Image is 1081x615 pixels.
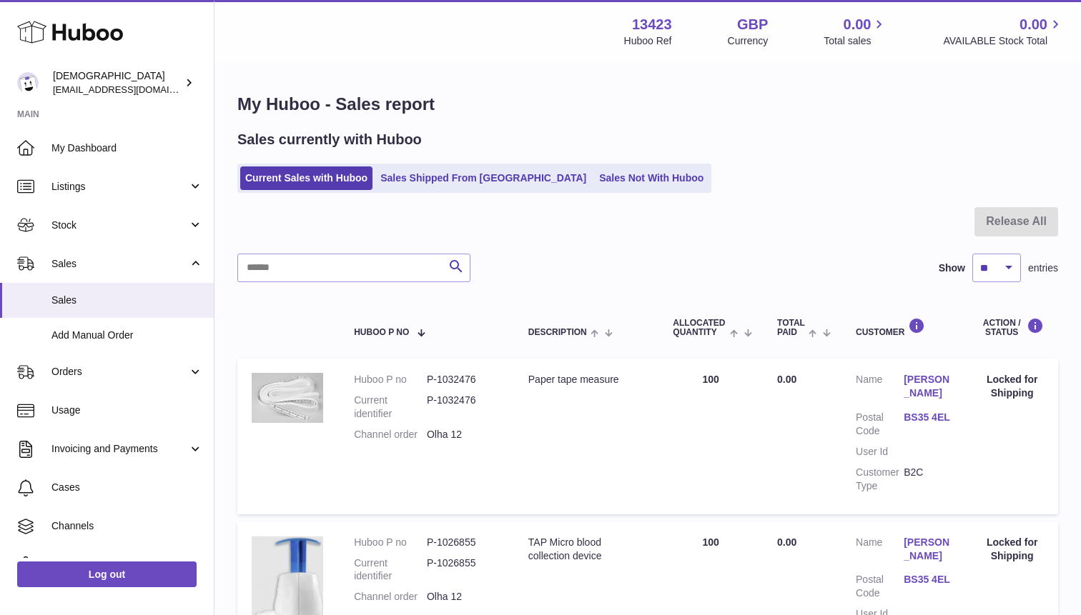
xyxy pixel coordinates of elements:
[856,445,904,459] dt: User Id
[51,294,203,307] span: Sales
[427,536,500,549] dd: P-1026855
[51,257,188,271] span: Sales
[904,411,952,424] a: BS35 4EL
[824,34,887,48] span: Total sales
[844,15,872,34] span: 0.00
[856,466,904,493] dt: Customer Type
[777,536,796,548] span: 0.00
[1020,15,1047,34] span: 0.00
[856,411,904,438] dt: Postal Code
[427,428,500,441] dd: Olha 12
[673,319,726,337] span: ALLOCATED Quantity
[53,69,182,96] div: [DEMOGRAPHIC_DATA]
[354,556,427,584] dt: Current identifier
[594,166,709,190] a: Sales Not With Huboo
[528,373,645,386] div: Paper tape measure
[904,466,952,493] dd: B2C
[354,373,427,386] dt: Huboo P no
[51,365,188,379] span: Orders
[427,373,500,386] dd: P-1032476
[427,590,500,604] dd: Olha 12
[427,394,500,421] dd: P-1032476
[17,561,197,587] a: Log out
[904,536,952,563] a: [PERSON_NAME]
[237,130,422,149] h2: Sales currently with Huboo
[51,404,203,417] span: Usage
[528,536,645,563] div: TAP Micro blood collection device
[528,328,587,337] span: Description
[237,93,1058,116] h1: My Huboo - Sales report
[904,573,952,586] a: BS35 4EL
[240,166,372,190] a: Current Sales with Huboo
[980,318,1044,337] div: Action / Status
[51,329,203,342] span: Add Manual Order
[943,34,1064,48] span: AVAILABLE Stock Total
[53,84,210,95] span: [EMAIL_ADDRESS][DOMAIN_NAME]
[980,373,1044,400] div: Locked for Shipping
[51,180,188,194] span: Listings
[939,261,965,275] label: Show
[354,328,409,337] span: Huboo P no
[354,428,427,441] dt: Channel order
[51,519,203,533] span: Channels
[17,72,39,94] img: olgazyuz@outlook.com
[943,15,1064,48] a: 0.00 AVAILABLE Stock Total
[354,590,427,604] dt: Channel order
[856,373,904,404] dt: Name
[777,374,796,385] span: 0.00
[856,536,904,566] dt: Name
[856,318,952,337] div: Customer
[51,219,188,232] span: Stock
[375,166,591,190] a: Sales Shipped From [GEOGRAPHIC_DATA]
[51,141,203,155] span: My Dashboard
[777,319,805,337] span: Total paid
[252,373,323,423] img: 1739881904.png
[354,536,427,549] dt: Huboo P no
[51,442,188,456] span: Invoicing and Payments
[728,34,769,48] div: Currency
[1028,261,1058,275] span: entries
[624,34,672,48] div: Huboo Ref
[824,15,887,48] a: 0.00 Total sales
[658,359,763,514] td: 100
[980,536,1044,563] div: Locked for Shipping
[427,556,500,584] dd: P-1026855
[904,373,952,400] a: [PERSON_NAME]
[737,15,768,34] strong: GBP
[51,481,203,494] span: Cases
[354,394,427,421] dt: Current identifier
[856,573,904,600] dt: Postal Code
[632,15,672,34] strong: 13423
